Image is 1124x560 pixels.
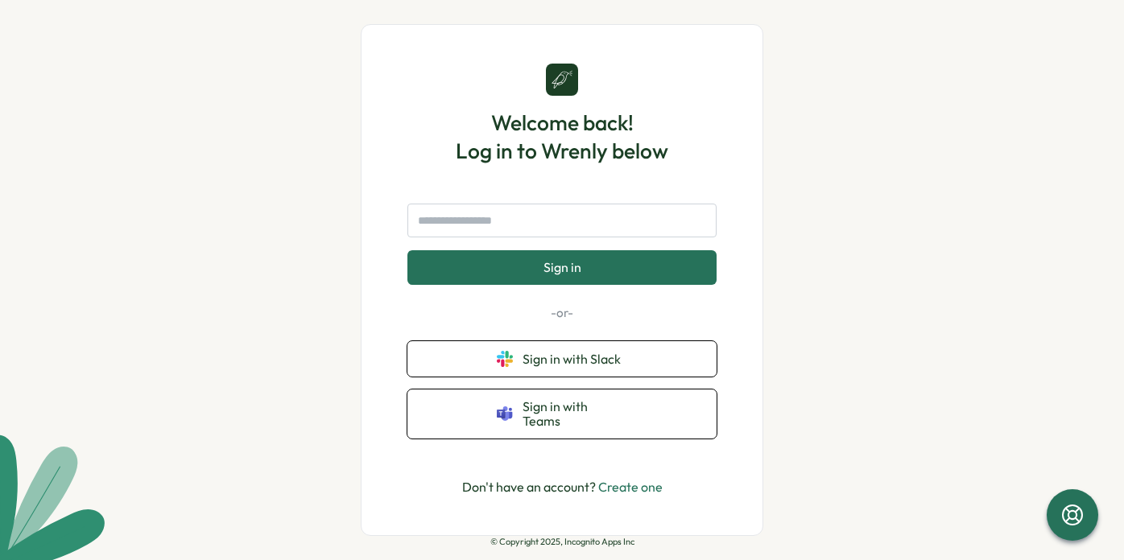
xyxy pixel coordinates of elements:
button: Sign in with Slack [407,341,717,377]
span: Sign in with Slack [523,352,627,366]
p: © Copyright 2025, Incognito Apps Inc [490,537,634,547]
button: Sign in [407,250,717,284]
span: Sign in with Teams [523,399,627,429]
a: Create one [598,479,663,495]
p: -or- [407,304,717,322]
h1: Welcome back! Log in to Wrenly below [456,109,668,165]
button: Sign in with Teams [407,389,717,439]
p: Don't have an account? [462,477,663,497]
span: Sign in [543,260,581,274]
